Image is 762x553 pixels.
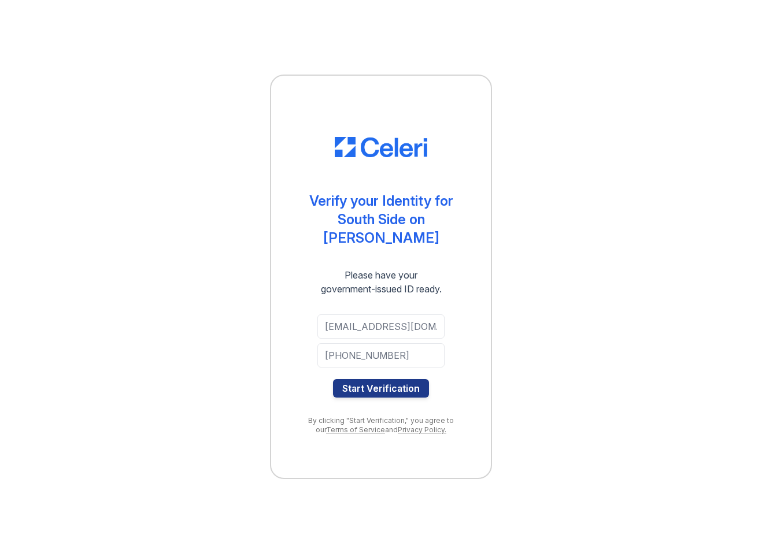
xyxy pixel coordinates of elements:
a: Terms of Service [326,425,385,434]
input: Phone [317,343,445,368]
div: Please have your government-issued ID ready. [300,268,463,296]
a: Privacy Policy. [398,425,446,434]
div: Verify your Identity for South Side on [PERSON_NAME] [294,192,468,247]
button: Start Verification [333,379,429,398]
input: Email [317,314,445,339]
img: CE_Logo_Blue-a8612792a0a2168367f1c8372b55b34899dd931a85d93a1a3d3e32e68fde9ad4.png [335,137,427,158]
div: By clicking "Start Verification," you agree to our and [294,416,468,435]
